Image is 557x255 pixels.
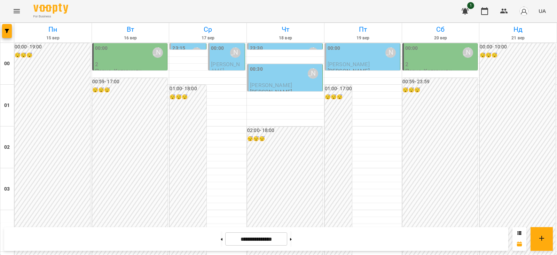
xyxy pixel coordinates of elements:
[247,127,323,134] h6: 02:00 - 18:00
[403,35,478,41] h6: 20 вер
[325,93,352,101] h6: 😴😴😴
[8,3,25,20] button: Menu
[405,68,452,74] p: Парне_Катериняк
[211,61,240,74] span: [PERSON_NAME]
[211,45,224,52] label: 00:00
[328,45,340,52] label: 00:00
[247,135,323,143] h6: 😴😴😴
[328,61,370,68] span: [PERSON_NAME]
[402,78,478,86] h6: 00:59 - 23:59
[385,47,396,58] div: Олійник Валентин
[93,35,168,41] h6: 16 вер
[480,24,556,35] h6: Нд
[230,47,241,58] div: Олійник Валентин
[95,61,166,67] p: 2
[4,60,10,68] h6: 00
[4,102,10,109] h6: 01
[325,85,352,93] h6: 01:00 - 17:00
[308,68,318,79] div: Олійник Валентин
[250,89,292,95] p: [PERSON_NAME]
[33,14,68,19] span: For Business
[463,47,473,58] div: Олійник Валентин
[152,47,163,58] div: Олійник Валентин
[248,35,323,41] h6: 18 вер
[250,82,292,88] span: [PERSON_NAME]
[4,185,10,193] h6: 03
[467,2,474,9] span: 1
[170,93,206,101] h6: 😴😴😴
[328,68,370,74] p: [PERSON_NAME]
[519,6,529,16] img: avatar_s.png
[92,78,168,86] h6: 00:59 - 17:00
[250,65,263,73] label: 00:30
[15,24,91,35] h6: Пн
[33,3,68,14] img: Voopty Logo
[170,35,245,41] h6: 17 вер
[172,45,185,52] label: 23:15
[93,24,168,35] h6: Вт
[480,35,556,41] h6: 21 вер
[402,86,478,94] h6: 😴😴😴
[95,68,141,74] p: Парне_Катериняк
[15,43,90,51] h6: 00:00 - 19:00
[536,5,549,17] button: UA
[325,35,401,41] h6: 19 вер
[405,45,418,52] label: 00:00
[4,144,10,151] h6: 02
[539,7,546,15] span: UA
[92,86,168,94] h6: 😴😴😴
[15,35,91,41] h6: 15 вер
[405,61,476,67] p: 2
[248,24,323,35] h6: Чт
[15,52,90,59] h6: 😴😴😴
[308,47,318,58] div: Олійник Валентин
[403,24,478,35] h6: Сб
[325,24,401,35] h6: Пт
[191,47,202,58] div: Олійник Валентин
[480,43,555,51] h6: 00:00 - 10:00
[170,24,245,35] h6: Ср
[170,85,206,93] h6: 01:00 - 18:00
[250,45,263,52] label: 23:30
[480,52,555,59] h6: 😴😴😴
[95,45,108,52] label: 00:00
